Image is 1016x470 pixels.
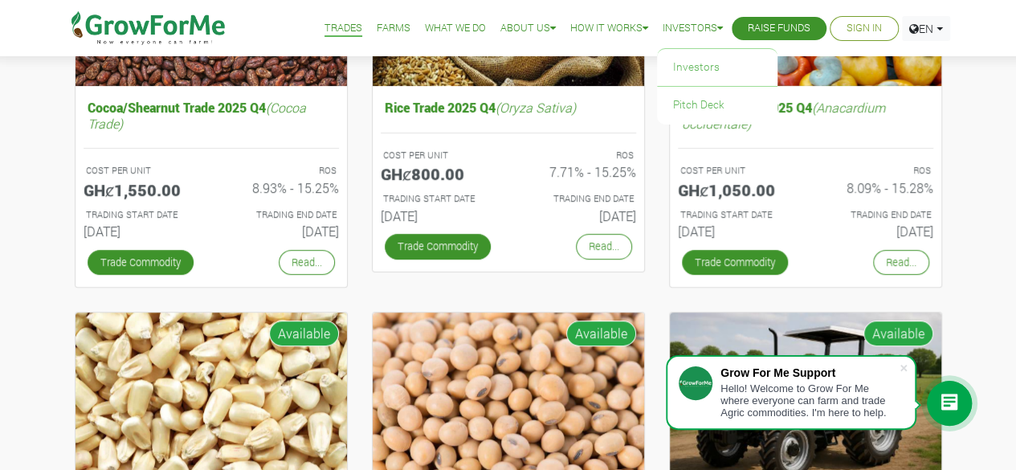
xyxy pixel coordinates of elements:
[84,180,199,199] h5: GHȼ1,550.00
[657,49,777,86] a: Investors
[381,96,636,230] a: Rice Trade 2025 Q4(Oryza Sativa) COST PER UNIT GHȼ800.00 ROS 7.71% - 15.25% TRADING START DATE [D...
[381,208,496,223] h6: [DATE]
[570,20,648,37] a: How it Works
[226,208,337,222] p: Estimated Trading End Date
[496,99,576,116] i: (Oryza Sativa)
[663,20,723,37] a: Investors
[720,366,899,379] div: Grow For Me Support
[425,20,486,37] a: What We Do
[523,192,634,206] p: Estimated Trading End Date
[820,164,931,178] p: ROS
[84,96,339,245] a: Cocoa/Shearnut Trade 2025 Q4(Cocoa Trade) COST PER UNIT GHȼ1,550.00 ROS 8.93% - 15.25% TRADING ST...
[820,208,931,222] p: Estimated Trading End Date
[680,164,791,178] p: COST PER UNIT
[86,164,197,178] p: COST PER UNIT
[678,223,794,239] h6: [DATE]
[84,223,199,239] h6: [DATE]
[223,180,339,195] h6: 8.93% - 15.25%
[678,96,933,245] a: Cashew Trade 2025 Q4(Anacardium occidentale) COST PER UNIT GHȼ1,050.00 ROS 8.09% - 15.28% TRADING...
[863,321,933,346] span: Available
[324,20,362,37] a: Trades
[88,99,306,131] i: (Cocoa Trade)
[678,180,794,199] h5: GHȼ1,050.00
[377,20,410,37] a: Farms
[682,250,788,275] a: Trade Commodity
[500,20,556,37] a: About Us
[269,321,339,346] span: Available
[381,96,636,119] h5: Rice Trade 2025 Q4
[520,164,636,179] h6: 7.71% - 15.25%
[223,223,339,239] h6: [DATE]
[279,250,335,275] a: Read...
[88,250,194,275] a: Trade Commodity
[383,149,494,162] p: COST PER UNIT
[523,149,634,162] p: ROS
[657,87,777,124] a: Pitch Deck
[86,208,197,222] p: Estimated Trading Start Date
[385,234,491,259] a: Trade Commodity
[520,208,636,223] h6: [DATE]
[720,382,899,419] div: Hello! Welcome to Grow For Me where everyone can farm and trade Agric commodities. I'm here to help.
[84,96,339,134] h5: Cocoa/Shearnut Trade 2025 Q4
[381,164,496,183] h5: GHȼ800.00
[680,208,791,222] p: Estimated Trading Start Date
[748,20,810,37] a: Raise Funds
[847,20,882,37] a: Sign In
[576,234,632,259] a: Read...
[678,96,933,134] h5: Cashew Trade 2025 Q4
[873,250,929,275] a: Read...
[818,180,933,195] h6: 8.09% - 15.28%
[818,223,933,239] h6: [DATE]
[226,164,337,178] p: ROS
[383,192,494,206] p: Estimated Trading Start Date
[902,16,950,41] a: EN
[566,321,636,346] span: Available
